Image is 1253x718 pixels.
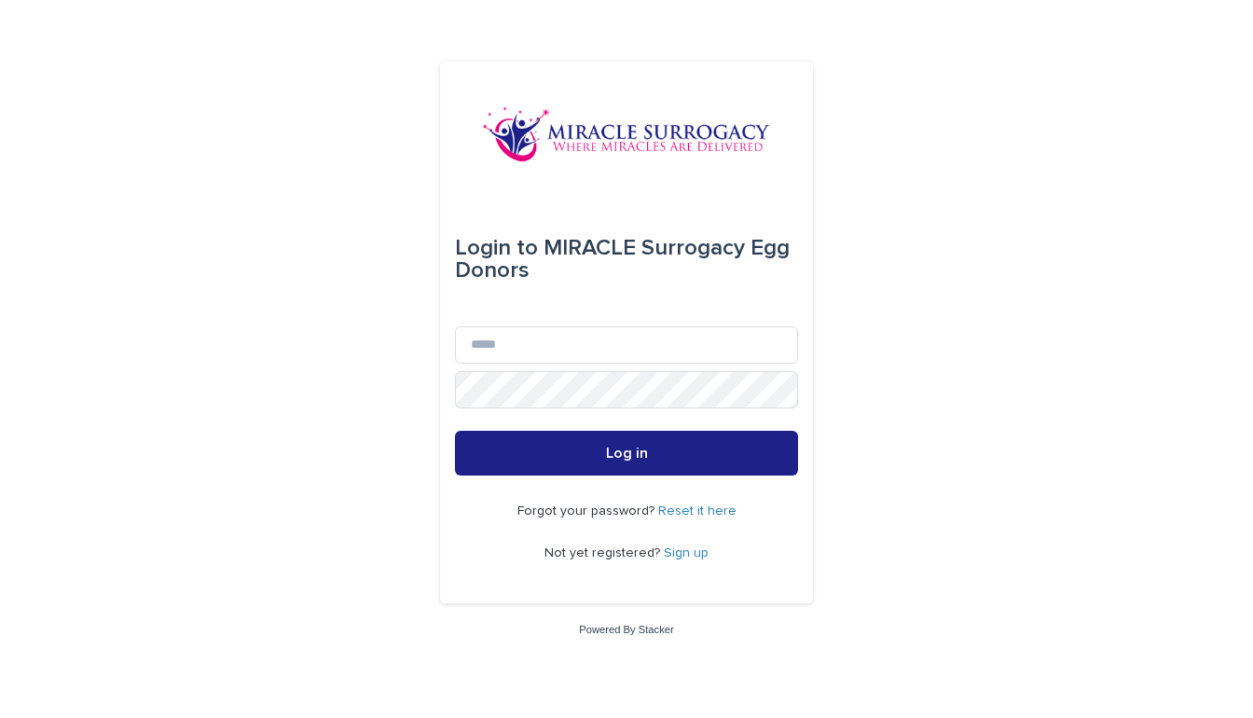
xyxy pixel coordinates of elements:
a: Reset it here [658,504,737,518]
span: Forgot your password? [517,504,658,518]
button: Log in [455,431,798,476]
a: Sign up [664,546,709,559]
span: Log in [606,446,648,461]
div: MIRACLE Surrogacy Egg Donors [455,222,798,297]
a: Powered By Stacker [579,624,673,635]
span: Login to [455,237,538,259]
img: OiFFDOGZQuirLhrlO1ag [482,106,771,162]
span: Not yet registered? [544,546,664,559]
